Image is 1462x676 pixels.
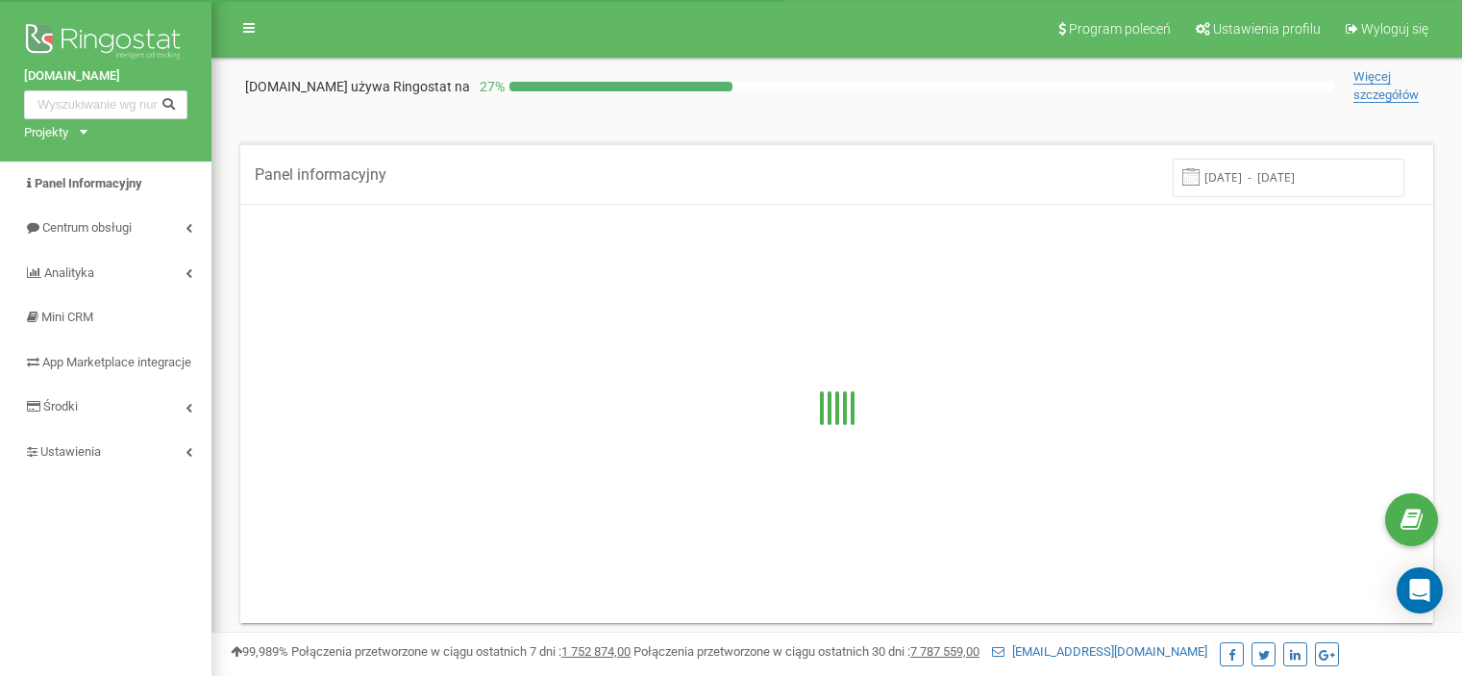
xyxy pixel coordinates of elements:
a: [DOMAIN_NAME] [24,67,187,86]
span: Mini CRM [41,310,93,324]
span: Więcej szczegółów [1353,69,1419,103]
u: 7 787 559,00 [910,644,979,659]
span: Centrum obsługi [42,220,132,235]
p: [DOMAIN_NAME] [245,77,470,96]
span: App Marketplace integracje [42,355,191,369]
span: Środki [43,399,78,413]
span: Połączenia przetworzone w ciągu ostatnich 30 dni : [633,644,979,659]
span: Wyloguj się [1361,21,1428,37]
div: Open Intercom Messenger [1397,567,1443,613]
span: Ustawienia [40,444,101,459]
span: Panel Informacyjny [35,176,142,190]
a: [EMAIL_ADDRESS][DOMAIN_NAME] [992,644,1207,659]
span: Połączenia przetworzone w ciągu ostatnich 7 dni : [291,644,631,659]
span: Ustawienia profilu [1213,21,1321,37]
span: Panel informacyjny [255,165,386,184]
span: Program poleceń [1069,21,1171,37]
span: 99,989% [231,644,288,659]
p: 27 % [470,77,509,96]
div: Projekty [24,124,68,142]
span: Analityka [44,265,94,280]
input: Wyszukiwanie wg numeru [24,90,187,119]
span: używa Ringostat na [351,79,470,94]
u: 1 752 874,00 [561,644,631,659]
img: Ringostat logo [24,19,187,67]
